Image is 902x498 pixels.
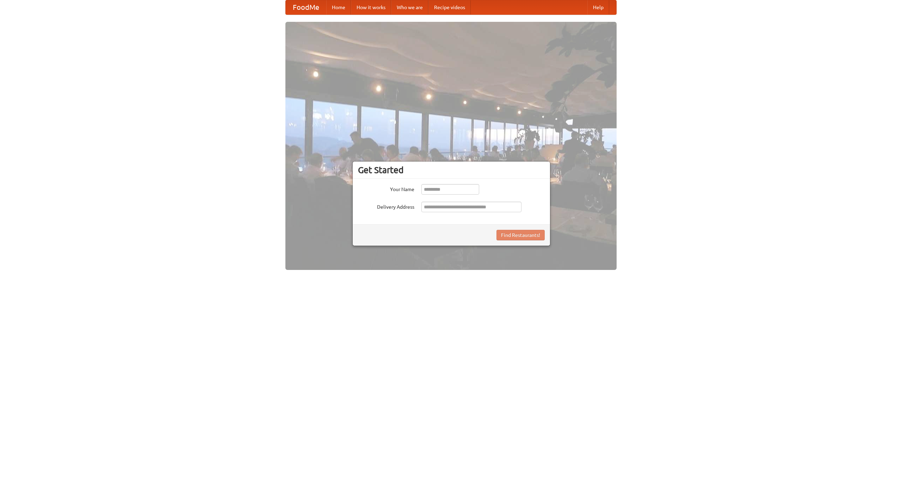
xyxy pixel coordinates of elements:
label: Your Name [358,184,414,193]
label: Delivery Address [358,202,414,210]
a: Help [587,0,609,14]
a: Recipe videos [428,0,471,14]
a: How it works [351,0,391,14]
button: Find Restaurants! [496,230,545,240]
a: Home [326,0,351,14]
a: FoodMe [286,0,326,14]
a: Who we are [391,0,428,14]
h3: Get Started [358,165,545,175]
